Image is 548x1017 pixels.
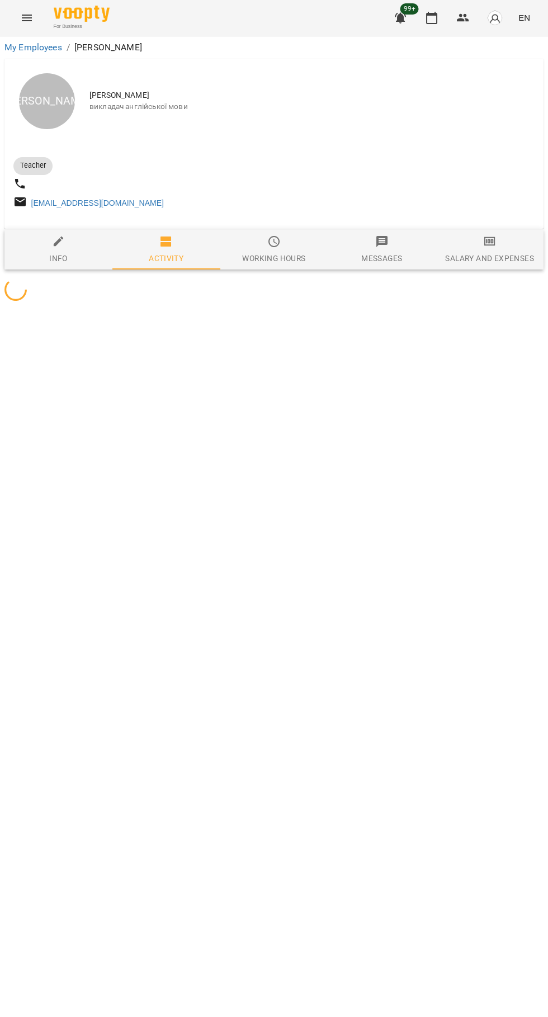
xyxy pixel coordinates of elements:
img: avatar_s.png [487,10,503,26]
span: 99+ [400,3,419,15]
span: Teacher [13,160,53,171]
button: Menu [13,4,40,31]
button: EN [514,7,535,28]
a: [EMAIL_ADDRESS][DOMAIN_NAME] [31,198,164,207]
span: For Business [54,23,110,30]
img: Voopty Logo [54,6,110,22]
div: Salary and Expenses [445,252,533,265]
div: Info [49,252,68,265]
span: EN [518,12,530,23]
div: [PERSON_NAME] [19,73,75,129]
div: Activity [149,252,183,265]
li: / [67,41,70,54]
a: My Employees [4,42,62,53]
div: Working hours [242,252,305,265]
div: Messages [361,252,402,265]
span: викладач англійської мови [89,101,535,112]
span: [PERSON_NAME] [89,90,535,101]
nav: breadcrumb [4,41,544,54]
p: [PERSON_NAME] [74,41,142,54]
